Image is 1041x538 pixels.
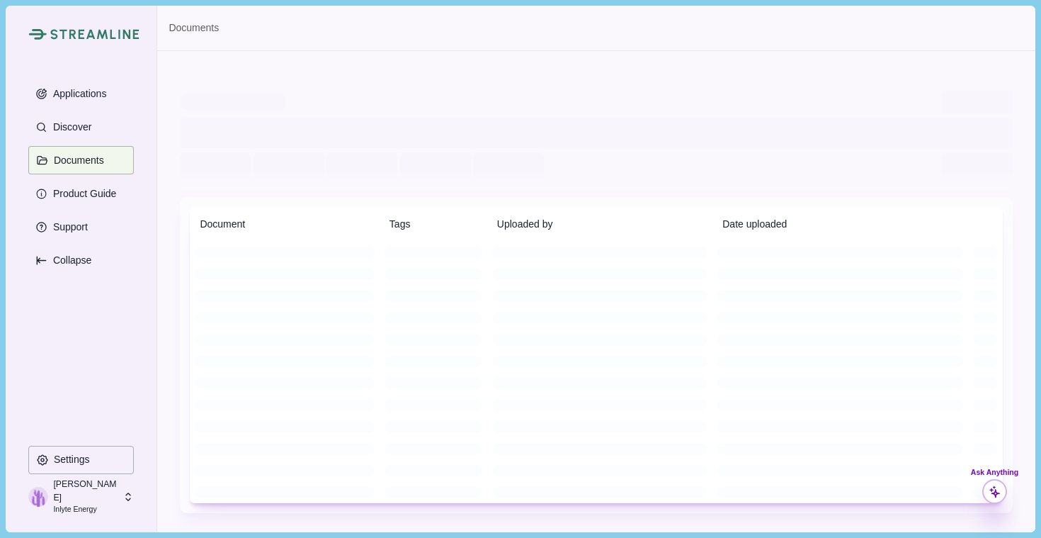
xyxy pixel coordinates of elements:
[48,121,91,133] p: Discover
[380,207,487,242] th: Tags
[971,467,1018,477] span: Ask Anything
[49,155,104,167] p: Documents
[49,454,90,466] p: Settings
[28,246,134,274] button: Expand
[50,29,140,40] img: Streamline Climate Logo
[28,487,48,507] img: profile picture
[28,28,46,40] img: Streamline Climate Logo
[169,21,219,35] a: Documents
[712,207,968,242] th: Date uploaded
[28,446,134,474] button: Settings
[28,213,134,241] button: Support
[190,207,379,242] th: Document
[28,146,134,174] button: Documents
[28,446,134,479] a: Settings
[28,79,134,108] button: Applications
[48,254,91,267] p: Collapse
[28,179,134,208] button: Product Guide
[48,188,117,200] p: Product Guide
[487,207,712,242] th: Uploaded by
[28,28,134,40] a: Streamline Climate LogoStreamline Climate Logo
[53,504,118,515] p: Inlyte Energy
[48,88,107,100] p: Applications
[48,221,88,233] p: Support
[53,478,118,504] p: [PERSON_NAME]
[28,113,134,141] button: Discover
